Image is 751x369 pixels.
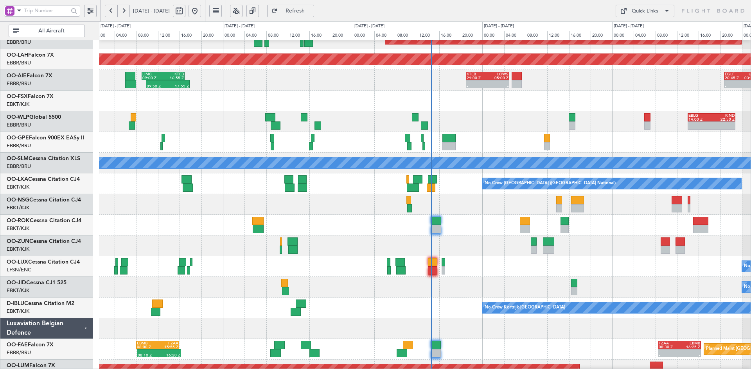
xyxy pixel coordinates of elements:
div: 08:30 Z [659,345,679,349]
div: [DATE] - [DATE] [484,23,514,30]
a: EBKT/KJK [7,246,29,253]
div: 12:00 [288,31,309,40]
div: 05:00 Z [487,76,508,80]
div: No Crew [GEOGRAPHIC_DATA] ([GEOGRAPHIC_DATA] National) [485,178,616,189]
a: EBBR/BRU [7,39,31,46]
span: OO-ZUN [7,239,29,244]
div: 04:00 [115,31,136,40]
a: EBBR/BRU [7,349,31,356]
span: OO-LXA [7,176,28,182]
div: 12:00 [547,31,569,40]
a: OO-FAEFalcon 7X [7,342,54,348]
span: OO-LUX [7,259,28,265]
div: 00:00 [612,31,634,40]
span: OO-FSX [7,94,28,99]
a: LFSN/ENC [7,266,31,273]
input: Trip Number [24,5,68,16]
div: 00:00 [223,31,244,40]
span: OO-AIE [7,73,27,78]
div: 04:00 [634,31,655,40]
div: - [688,126,711,130]
a: OO-LUMFalcon 7X [7,363,55,368]
div: [DATE] - [DATE] [354,23,384,30]
div: 12:00 [418,31,439,40]
div: - [725,84,742,88]
a: OO-NSGCessna Citation CJ4 [7,197,81,203]
div: 09:00 Z [142,76,163,80]
div: [DATE] - [DATE] [614,23,644,30]
div: - [487,84,508,88]
a: OO-FSXFalcon 7X [7,94,54,99]
div: 00:00 [482,31,504,40]
div: 08:00 [137,31,158,40]
a: OO-LXACessna Citation CJ4 [7,176,80,182]
a: OO-LAHFalcon 7X [7,52,54,58]
span: OO-SLM [7,156,29,161]
a: EBBR/BRU [7,59,31,66]
div: [DATE] - [DATE] [101,23,131,30]
span: [DATE] - [DATE] [133,7,170,14]
div: LOWS [487,72,508,76]
a: EBKT/KJK [7,287,29,294]
div: 04:00 [374,31,396,40]
div: 08:00 [396,31,417,40]
div: - [467,84,488,88]
div: KTEB [163,72,184,76]
div: 12:00 [158,31,180,40]
div: 20:00 [591,31,612,40]
a: EBKT/KJK [7,204,29,211]
div: EBLG [688,114,711,118]
div: KTEB [467,72,488,76]
span: Refresh [279,8,311,14]
div: 15:55 Z [158,345,178,349]
a: EBBR/BRU [7,121,31,128]
div: 16:00 [439,31,461,40]
div: [DATE] - [DATE] [225,23,255,30]
div: 08:00 Z [137,345,158,349]
div: 12:00 [677,31,699,40]
div: 04:00 [244,31,266,40]
div: Quick Links [632,7,658,15]
a: EBKT/KJK [7,101,29,108]
div: 16:25 Z [679,345,700,349]
div: 20:00 [331,31,352,40]
div: 16:55 Z [163,76,184,80]
div: 04:00 [504,31,526,40]
div: EBMB [137,341,158,345]
button: Quick Links [616,5,674,17]
div: 14:00 Z [688,118,711,121]
div: 20:00 [461,31,482,40]
div: 17:55 Z [168,84,189,88]
div: 16:00 [699,31,720,40]
div: - [659,353,679,357]
div: 08:00 [266,31,288,40]
div: No Crew Kortrijk-[GEOGRAPHIC_DATA] [485,302,565,314]
a: EBBR/BRU [7,142,31,149]
div: 09:50 Z [147,84,168,88]
div: EGLF [725,72,742,76]
div: LIMC [142,72,163,76]
a: EBKT/KJK [7,184,29,191]
a: OO-LUXCessna Citation CJ4 [7,259,80,265]
div: 16:00 [180,31,201,40]
a: OO-ROKCessna Citation CJ4 [7,218,81,223]
span: OO-WLP [7,114,29,120]
div: 08:00 [656,31,677,40]
div: 00:00 [353,31,374,40]
span: OO-GPE [7,135,29,141]
a: EBBR/BRU [7,80,31,87]
div: 16:20 Z [159,353,181,357]
a: OO-ZUNCessna Citation CJ4 [7,239,81,244]
div: FZAA [158,341,178,345]
div: 16:00 [569,31,591,40]
div: FZAA [659,341,679,345]
a: OO-GPEFalcon 900EX EASy II [7,135,84,141]
div: 08:00 [526,31,547,40]
a: EBKT/KJK [7,225,29,232]
div: EBMB [679,341,700,345]
span: OO-LAH [7,52,28,58]
span: All Aircraft [21,28,82,34]
div: - [711,126,735,130]
span: OO-FAE [7,342,28,348]
div: 20:45 Z [725,76,742,80]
